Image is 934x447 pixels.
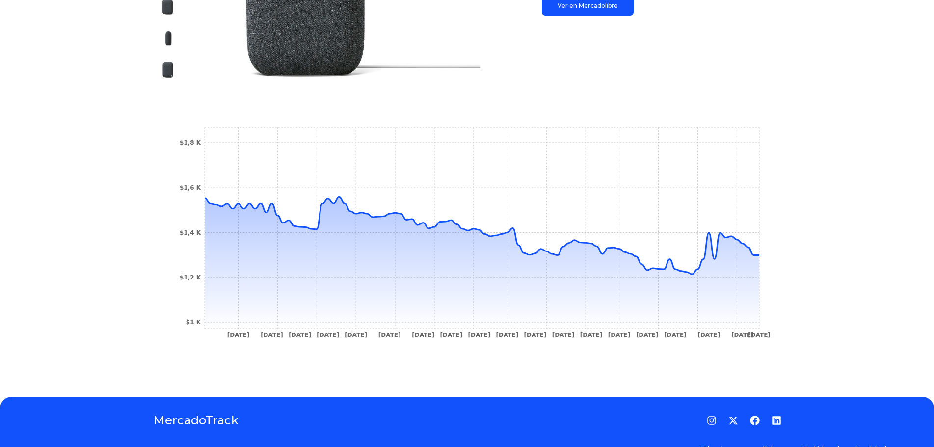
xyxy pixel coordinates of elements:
tspan: [DATE] [440,332,462,338]
tspan: [DATE] [731,332,753,338]
a: LinkedIn [772,416,781,425]
tspan: [DATE] [748,332,771,338]
a: Twitter [728,416,738,425]
img: Asistente Virtual Google Nest Audio Negro Voice Match [161,62,177,78]
a: Instagram [707,416,717,425]
tspan: [DATE] [608,332,630,338]
tspan: [DATE] [317,332,339,338]
tspan: [DATE] [496,332,518,338]
tspan: [DATE] [227,332,249,338]
tspan: [DATE] [524,332,546,338]
tspan: [DATE] [378,332,400,338]
tspan: [DATE] [664,332,686,338]
tspan: [DATE] [468,332,490,338]
tspan: $1 K [186,319,201,326]
tspan: $1,6 K [179,184,201,191]
tspan: [DATE] [552,332,574,338]
tspan: [DATE] [697,332,720,338]
a: Facebook [750,416,760,425]
tspan: $1,8 K [179,140,201,146]
img: Asistente Virtual Google Nest Audio Negro Voice Match [161,30,177,46]
tspan: $1,4 K [179,229,201,236]
tspan: $1,2 K [179,274,201,281]
a: MercadoTrack [153,413,239,428]
tspan: [DATE] [636,332,658,338]
tspan: [DATE] [580,332,602,338]
tspan: [DATE] [289,332,311,338]
tspan: [DATE] [345,332,367,338]
tspan: [DATE] [412,332,434,338]
tspan: [DATE] [261,332,283,338]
